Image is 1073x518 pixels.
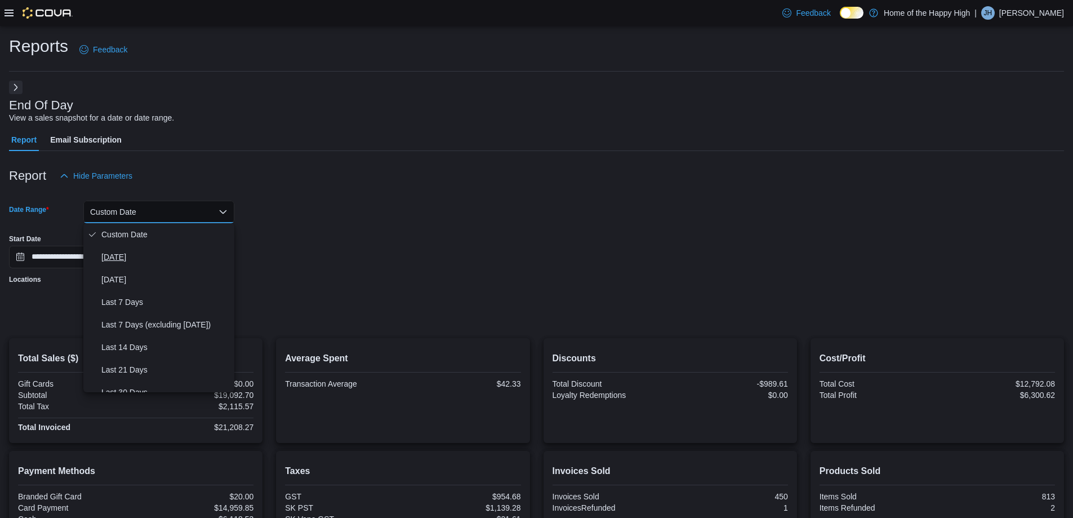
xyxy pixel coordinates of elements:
[101,386,230,399] span: Last 30 Days
[405,503,520,512] div: $1,139.28
[11,129,37,151] span: Report
[553,492,668,501] div: Invoices Sold
[940,503,1055,512] div: 2
[940,379,1055,388] div: $12,792.08
[18,503,133,512] div: Card Payment
[18,379,133,388] div: Gift Cards
[18,464,253,478] h2: Payment Methods
[285,352,520,365] h2: Average Spent
[553,503,668,512] div: InvoicesRefunded
[9,275,41,284] label: Locations
[9,234,41,243] label: Start Date
[138,402,253,411] div: $2,115.57
[9,35,68,57] h1: Reports
[999,6,1064,20] p: [PERSON_NAME]
[673,503,788,512] div: 1
[553,464,788,478] h2: Invoices Sold
[553,379,668,388] div: Total Discount
[101,363,230,377] span: Last 21 Days
[405,379,520,388] div: $42.33
[984,6,992,20] span: JH
[75,38,132,61] a: Feedback
[285,503,400,512] div: SK PST
[673,391,788,400] div: $0.00
[884,6,970,20] p: Home of the Happy High
[18,352,253,365] h2: Total Sales ($)
[101,250,230,264] span: [DATE]
[101,340,230,354] span: Last 14 Days
[138,423,253,432] div: $21,208.27
[9,169,46,183] h3: Report
[138,391,253,400] div: $19,092.70
[820,503,935,512] div: Items Refunded
[138,492,253,501] div: $20.00
[796,7,830,19] span: Feedback
[9,205,49,214] label: Date Range
[101,318,230,331] span: Last 7 Days (excluding [DATE])
[18,402,133,411] div: Total Tax
[940,391,1055,400] div: $6,300.62
[673,492,788,501] div: 450
[778,2,835,24] a: Feedback
[9,112,174,124] div: View a sales snapshot for a date or date range.
[405,492,520,501] div: $954.68
[83,223,234,392] div: Select listbox
[940,492,1055,501] div: 813
[50,129,122,151] span: Email Subscription
[18,391,133,400] div: Subtotal
[820,492,935,501] div: Items Sold
[673,379,788,388] div: -$989.61
[285,492,400,501] div: GST
[820,391,935,400] div: Total Profit
[9,99,73,112] h3: End Of Day
[138,503,253,512] div: $14,959.85
[55,165,137,187] button: Hide Parameters
[18,492,133,501] div: Branded Gift Card
[820,379,935,388] div: Total Cost
[101,273,230,286] span: [DATE]
[101,295,230,309] span: Last 7 Days
[23,7,73,19] img: Cova
[820,464,1055,478] h2: Products Sold
[974,6,977,20] p: |
[981,6,995,20] div: Joshua Hunt
[9,81,23,94] button: Next
[73,170,132,181] span: Hide Parameters
[93,44,127,55] span: Feedback
[285,379,400,388] div: Transaction Average
[840,7,863,19] input: Dark Mode
[83,201,234,223] button: Custom Date
[820,352,1055,365] h2: Cost/Profit
[553,391,668,400] div: Loyalty Redemptions
[553,352,788,365] h2: Discounts
[18,423,70,432] strong: Total Invoiced
[101,228,230,241] span: Custom Date
[285,464,520,478] h2: Taxes
[9,246,117,268] input: Press the down key to open a popover containing a calendar.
